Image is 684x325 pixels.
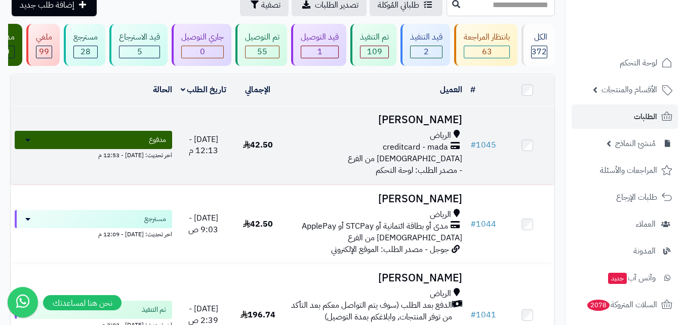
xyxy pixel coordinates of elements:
[430,209,451,221] span: الرياض
[572,212,678,236] a: العملاء
[240,309,275,321] span: 196.74
[470,84,475,96] a: #
[62,24,107,66] a: مسترجع 28
[257,46,267,58] span: 55
[470,309,496,321] a: #1041
[440,84,462,96] a: العميل
[24,24,62,66] a: ملغي 99
[289,193,462,205] h3: [PERSON_NAME]
[616,190,657,204] span: طلبات الإرجاع
[119,46,159,58] div: 5
[572,239,678,263] a: المدونة
[15,149,172,160] div: اخر تحديث: [DATE] - 12:53 م
[189,133,218,157] span: [DATE] - 12:13 م
[398,24,452,66] a: قيد التنفيذ 2
[470,309,476,321] span: #
[607,271,656,285] span: وآتس آب
[36,31,52,43] div: ملغي
[200,46,205,58] span: 0
[634,110,657,124] span: الطلبات
[587,300,610,311] span: 2078
[119,31,160,43] div: قيد الاسترجاع
[36,46,52,58] div: 99
[289,114,462,126] h3: [PERSON_NAME]
[348,153,462,165] span: [DEMOGRAPHIC_DATA] من الفرع
[367,46,382,58] span: 109
[383,141,448,153] span: creditcard - mada
[572,51,678,75] a: لوحة التحكم
[301,31,339,43] div: قيد التوصيل
[181,31,224,43] div: جاري التوصيل
[608,273,627,284] span: جديد
[620,56,657,70] span: لوحة التحكم
[600,163,657,177] span: المراجعات والأسئلة
[572,158,678,183] a: المراجعات والأسئلة
[452,24,519,66] a: بانتظار المراجعة 63
[531,31,547,43] div: الكل
[572,185,678,209] a: طلبات الإرجاع
[188,212,218,236] span: [DATE] - 9:03 ص
[532,46,547,58] span: 372
[39,46,49,58] span: 99
[572,266,678,290] a: وآتس آبجديد
[317,46,323,58] span: 1
[137,46,142,58] span: 5
[107,24,170,66] a: قيد الاسترجاع 5
[411,46,442,58] div: 2
[331,243,449,256] span: جوجل - مصدر الطلب: الموقع الإلكتروني
[464,46,509,58] div: 63
[245,84,270,96] a: الإجمالي
[81,46,91,58] span: 28
[15,228,172,239] div: اخر تحديث: [DATE] - 12:09 م
[470,218,476,230] span: #
[243,139,273,151] span: 42.50
[430,130,451,141] span: الرياض
[360,31,389,43] div: تم التنفيذ
[144,214,166,224] span: مسترجع
[424,46,429,58] span: 2
[285,106,466,185] td: - مصدر الطلب: لوحة التحكم
[233,24,289,66] a: تم التوصيل 55
[615,136,656,151] span: مُنشئ النماذج
[470,139,476,151] span: #
[289,272,462,284] h3: [PERSON_NAME]
[74,46,97,58] div: 28
[519,24,557,66] a: الكل372
[243,218,273,230] span: 42.50
[142,305,166,315] span: تم التنفيذ
[348,24,398,66] a: تم التنفيذ 109
[464,31,510,43] div: بانتظار المراجعة
[289,300,452,323] span: الدفع بعد الطلب (سوف يتم التواصل معكم بعد التأكد من توفر المنتجات, وابلاغكم بمدة التوصيل)
[170,24,233,66] a: جاري التوصيل 0
[246,46,279,58] div: 55
[572,293,678,317] a: السلات المتروكة2078
[470,218,496,230] a: #1044
[410,31,442,43] div: قيد التنفيذ
[182,46,223,58] div: 0
[601,83,657,97] span: الأقسام والمنتجات
[348,232,462,244] span: [DEMOGRAPHIC_DATA] من الفرع
[289,24,348,66] a: قيد التوصيل 1
[633,244,656,258] span: المدونة
[636,217,656,231] span: العملاء
[482,46,492,58] span: 63
[572,104,678,129] a: الطلبات
[181,84,227,96] a: تاريخ الطلب
[153,84,172,96] a: الحالة
[301,46,338,58] div: 1
[430,288,451,300] span: الرياض
[149,135,166,145] span: مدفوع
[245,31,279,43] div: تم التوصيل
[360,46,388,58] div: 109
[615,27,674,49] img: logo-2.png
[470,139,496,151] a: #1045
[73,31,98,43] div: مسترجع
[302,221,448,232] span: مدى أو بطاقة ائتمانية أو STCPay أو ApplePay
[586,298,657,312] span: السلات المتروكة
